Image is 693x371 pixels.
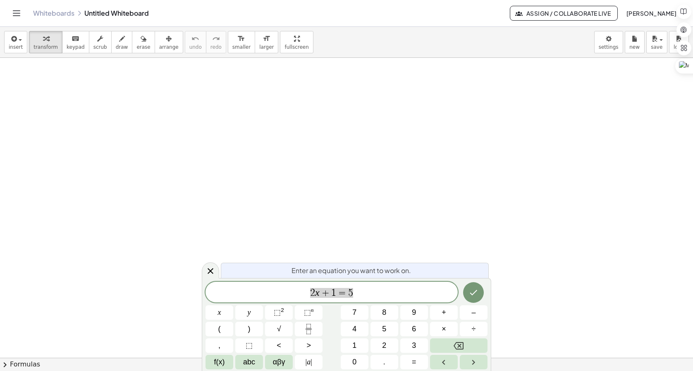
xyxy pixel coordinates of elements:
button: Done [463,282,484,303]
i: format_size [263,34,270,44]
button: 2 [370,338,398,353]
button: Left arrow [430,355,458,369]
button: Functions [206,355,233,369]
button: Minus [460,305,487,320]
button: Backspace [430,338,487,353]
span: 7 [352,307,356,318]
span: 2 [310,288,315,298]
span: 8 [382,307,386,318]
sup: 2 [281,307,284,313]
span: + [320,288,332,298]
span: < [277,340,281,351]
a: Whiteboards [33,9,74,17]
button: Toggle navigation [10,7,23,20]
span: ÷ [472,323,476,335]
button: 3 [400,338,428,353]
button: settings [594,31,623,53]
i: undo [191,34,199,44]
span: ⬚ [246,340,253,351]
button: y [235,305,263,320]
span: ⬚ [274,308,281,316]
span: fullscreen [284,44,308,50]
button: new [625,31,645,53]
button: Right arrow [460,355,487,369]
button: Divide [460,322,487,336]
span: Assign / Collaborate Live [517,10,611,17]
button: redoredo [206,31,226,53]
i: format_size [237,34,245,44]
button: [PERSON_NAME] [619,6,683,21]
button: 0 [341,355,368,369]
i: redo [212,34,220,44]
span: y [248,307,251,318]
span: 5 [348,288,353,298]
button: 4 [341,322,368,336]
span: = [336,288,348,298]
button: Squared [265,305,293,320]
button: 1 [341,338,368,353]
span: 6 [412,323,416,335]
button: 5 [370,322,398,336]
span: larger [259,44,274,50]
span: keypad [67,44,85,50]
span: + [442,307,446,318]
span: insert [9,44,23,50]
button: fullscreen [280,31,313,53]
button: Less than [265,338,293,353]
button: 8 [370,305,398,320]
button: Greek alphabet [265,355,293,369]
i: keyboard [72,34,79,44]
span: 0 [352,357,356,368]
span: new [629,44,640,50]
var: x [315,287,320,298]
button: ) [235,322,263,336]
span: 1 [352,340,356,351]
button: transform [29,31,62,53]
button: 7 [341,305,368,320]
button: Times [430,322,458,336]
button: Equals [400,355,428,369]
span: 1 [331,288,336,298]
button: format_sizesmaller [228,31,255,53]
button: ( [206,322,233,336]
span: Enter an equation you want to work on. [292,266,411,276]
button: draw [111,31,133,53]
button: . [370,355,398,369]
button: 9 [400,305,428,320]
span: [PERSON_NAME] [626,10,676,17]
span: settings [599,44,619,50]
button: erase [132,31,155,53]
span: 2 [382,340,386,351]
button: 6 [400,322,428,336]
span: – [471,307,476,318]
button: , [206,338,233,353]
span: ) [248,323,251,335]
span: f(x) [214,357,225,368]
button: Plus [430,305,458,320]
button: Greater than [295,338,323,353]
span: , [218,340,220,351]
span: draw [116,44,128,50]
button: Placeholder [235,338,263,353]
span: scrub [93,44,107,50]
span: transform [33,44,58,50]
button: save [646,31,667,53]
button: scrub [89,31,112,53]
span: 5 [382,323,386,335]
span: | [311,358,312,366]
span: | [306,358,307,366]
button: insert [4,31,27,53]
span: . [383,357,385,368]
button: Alphabet [235,355,263,369]
button: Absolute value [295,355,323,369]
span: ( [218,323,221,335]
span: load [674,44,684,50]
button: Fraction [295,322,323,336]
span: arrange [159,44,179,50]
span: abc [243,357,255,368]
button: load [669,31,689,53]
sup: n [311,307,314,313]
span: × [442,323,446,335]
button: Square root [265,322,293,336]
span: x [218,307,221,318]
